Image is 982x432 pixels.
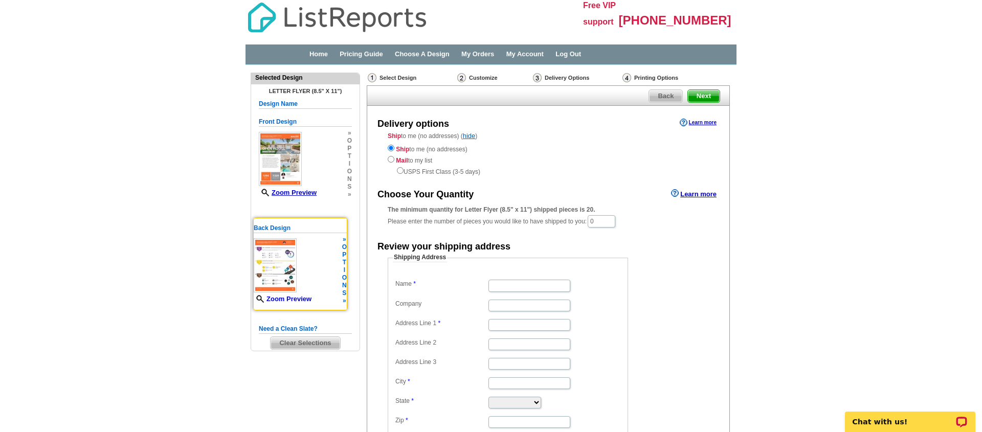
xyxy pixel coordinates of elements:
[347,129,352,137] span: »
[342,297,347,305] span: »
[342,274,347,282] span: o
[395,338,487,347] label: Address Line 2
[532,73,621,85] div: Delivery Options
[457,73,466,82] img: Customize
[377,188,474,201] div: Choose Your Quantity
[259,117,352,127] h5: Front Design
[309,50,328,58] a: Home
[388,205,709,214] div: The minimum quantity for Letter Flyer (8.5" x 11") shipped pieces is 20.
[456,73,532,83] div: Customize
[533,73,542,82] img: Delivery Options
[259,324,352,334] h5: Need a Clean Slate?
[377,240,510,254] div: Review your shipping address
[342,251,347,259] span: p
[388,165,709,176] div: USPS First Class (3-5 days)
[395,50,450,58] a: Choose A Design
[347,175,352,183] span: n
[367,131,729,176] div: to me (no addresses) ( )
[649,90,682,102] span: Back
[506,50,544,58] a: My Account
[396,157,408,164] strong: Mail
[259,189,317,196] a: Zoom Preview
[259,88,352,94] h4: Letter Flyer (8.5" x 11")
[680,119,717,127] a: Learn more
[347,137,352,145] span: o
[395,377,487,386] label: City
[461,50,494,58] a: My Orders
[395,416,487,425] label: Zip
[259,132,302,186] img: small-thumb.jpg
[377,118,449,131] div: Delivery options
[621,73,712,83] div: Printing Options
[367,73,456,85] div: Select Design
[388,143,709,176] div: to me (no addresses) to my list
[342,243,347,251] span: o
[347,168,352,175] span: o
[395,300,487,308] label: Company
[395,319,487,328] label: Address Line 1
[254,223,347,233] h5: Back Design
[388,132,401,140] strong: Ship
[838,400,982,432] iframe: LiveChat chat widget
[368,73,376,82] img: Select Design
[619,13,731,27] span: [PHONE_NUMBER]
[649,89,683,103] a: Back
[254,238,297,292] img: small-thumb.jpg
[347,183,352,191] span: s
[583,1,616,26] span: Free VIP support
[342,259,347,266] span: t
[342,266,347,274] span: i
[271,337,340,349] span: Clear Selections
[395,397,487,405] label: State
[396,146,409,153] strong: Ship
[463,132,476,140] a: hide
[259,99,352,109] h5: Design Name
[342,282,347,289] span: n
[342,289,347,297] span: s
[251,73,360,82] div: Selected Design
[340,50,383,58] a: Pricing Guide
[688,90,720,102] span: Next
[342,236,347,243] span: »
[347,145,352,152] span: p
[395,280,487,288] label: Name
[347,191,352,198] span: »
[555,50,581,58] a: Log Out
[347,152,352,160] span: t
[395,358,487,367] label: Address Line 3
[388,205,709,229] div: Please enter the number of pieces you would like to have shipped to you:
[671,189,717,197] a: Learn more
[347,160,352,168] span: i
[254,295,311,303] a: Zoom Preview
[393,253,447,262] legend: Shipping Address
[622,73,631,82] img: Printing Options & Summary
